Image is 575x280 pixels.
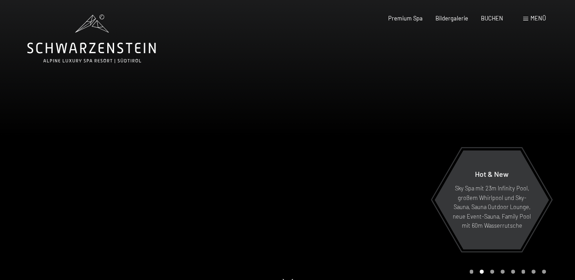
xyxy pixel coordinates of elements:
div: Carousel Page 5 [511,270,515,274]
a: Premium Spa [388,15,423,22]
div: Carousel Page 2 (Current Slide) [480,270,484,274]
a: Bildergalerie [435,15,468,22]
span: Menü [530,15,546,22]
a: BUCHEN [481,15,503,22]
span: Hot & New [475,170,509,178]
div: Carousel Page 3 [490,270,494,274]
div: Carousel Page 8 [542,270,546,274]
a: Hot & New Sky Spa mit 23m Infinity Pool, großem Whirlpool und Sky-Sauna, Sauna Outdoor Lounge, ne... [434,150,550,250]
div: Carousel Pagination [466,270,546,274]
p: Sky Spa mit 23m Infinity Pool, großem Whirlpool und Sky-Sauna, Sauna Outdoor Lounge, neue Event-S... [452,184,531,230]
div: Carousel Page 6 [521,270,525,274]
div: Carousel Page 4 [500,270,505,274]
div: Carousel Page 7 [531,270,535,274]
div: Carousel Page 1 [470,270,474,274]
